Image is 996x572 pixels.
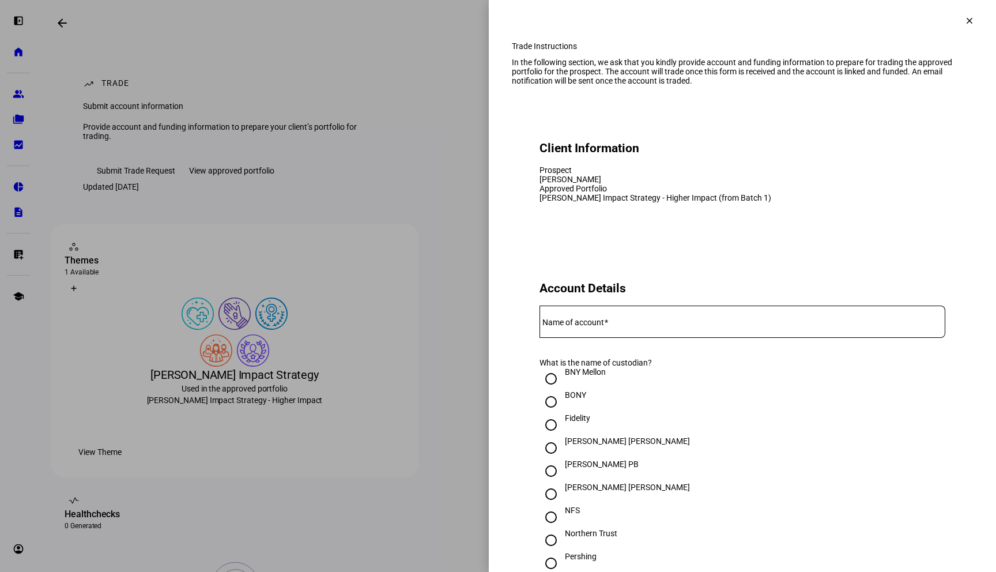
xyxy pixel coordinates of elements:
div: Approved Portfolio [539,184,945,193]
div: [PERSON_NAME] [PERSON_NAME] [565,436,690,446]
mat-label: Name of account [542,318,604,327]
div: Pershing [565,552,597,561]
div: BONY [565,390,586,400]
div: [PERSON_NAME] [PERSON_NAME] [565,483,690,492]
div: Fidelity [565,413,590,423]
div: In the following section, we ask that you kindly provide account and funding information to prepa... [512,58,973,85]
div: Prospect [539,165,945,175]
div: [PERSON_NAME] Impact Strategy - Higher Impact (from Batch 1) [539,193,945,202]
h2: Account Details [539,281,945,295]
div: What is the name of custodian? [539,358,945,367]
div: BNY Mellon [565,367,606,377]
h2: Client Information [539,141,945,155]
div: [PERSON_NAME] PB [565,460,639,469]
div: [PERSON_NAME] [539,175,945,184]
div: Trade Instructions [512,42,973,51]
div: NFS [565,506,580,515]
mat-icon: clear [964,16,975,26]
div: Northern Trust [565,529,617,538]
